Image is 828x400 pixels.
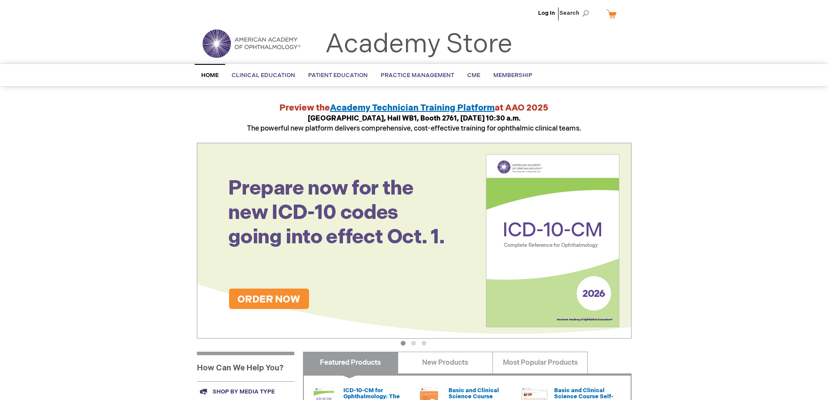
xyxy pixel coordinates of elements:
span: CME [467,72,480,79]
button: 3 of 3 [422,341,426,346]
span: Membership [493,72,532,79]
strong: [GEOGRAPHIC_DATA], Hall WB1, Booth 2761, [DATE] 10:30 a.m. [308,114,521,123]
span: Patient Education [308,72,368,79]
a: Featured Products [303,352,398,373]
a: Most Popular Products [492,352,588,373]
span: The powerful new platform delivers comprehensive, cost-effective training for ophthalmic clinical... [247,114,581,133]
h1: How Can We Help You? [197,352,294,381]
a: Academy Store [325,29,512,60]
button: 2 of 3 [411,341,416,346]
span: Search [559,4,592,22]
a: New Products [398,352,493,373]
span: Practice Management [381,72,454,79]
button: 1 of 3 [401,341,406,346]
a: Log In [538,10,555,17]
span: Clinical Education [232,72,295,79]
a: Academy Technician Training Platform [330,103,495,113]
strong: Preview the at AAO 2025 [279,103,549,113]
span: Home [201,72,219,79]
